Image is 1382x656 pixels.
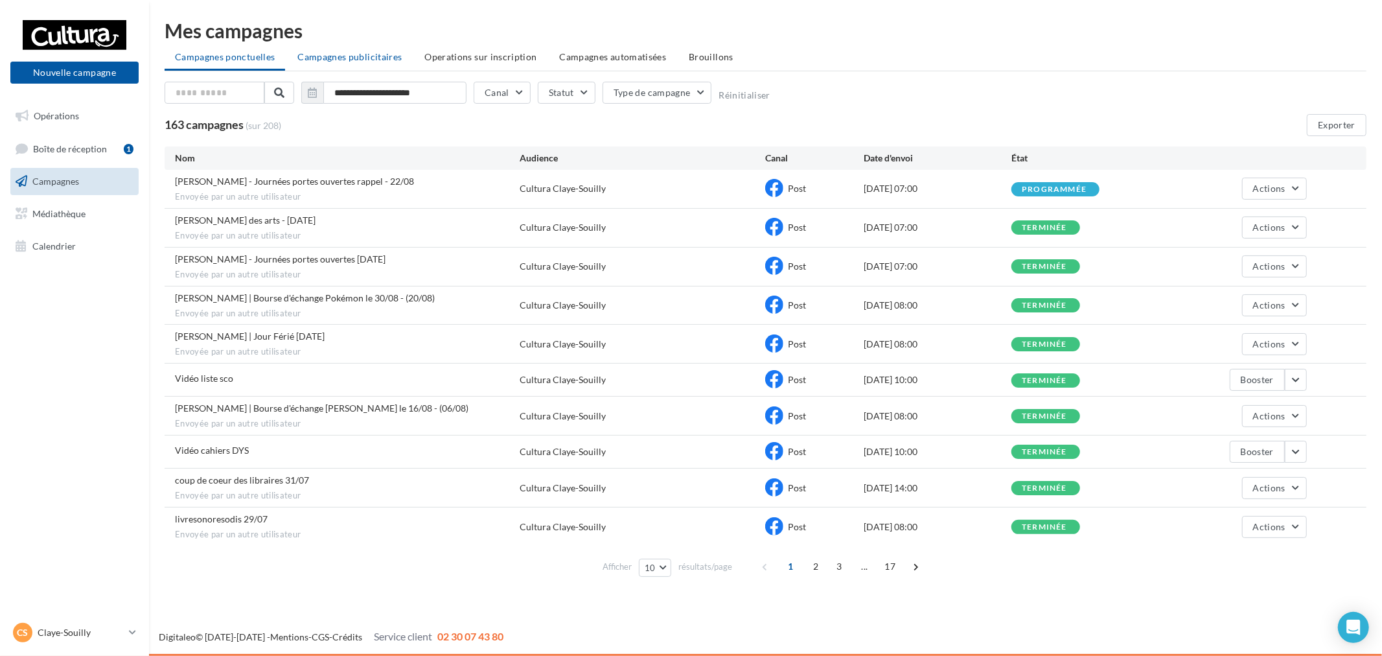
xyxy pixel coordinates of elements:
button: 10 [639,559,672,577]
span: Campagnes automatisées [560,51,667,62]
span: CS [17,626,29,639]
span: © [DATE]-[DATE] - - - [159,631,503,642]
button: Actions [1242,516,1307,538]
span: Alexis | Bourse d'échange Lorcana le 16/08 - (06/08) [175,403,468,414]
span: Julie - Journées portes ouvertes 22/08/2025 [175,253,386,264]
span: Post [788,222,806,233]
div: terminée [1022,484,1067,493]
span: Boîte de réception [33,143,107,154]
div: [DATE] 07:00 [864,221,1011,234]
div: programmée [1022,185,1087,194]
a: CS Claye-Souilly [10,620,139,645]
span: 10 [645,563,656,573]
span: (sur 208) [246,119,281,132]
a: Calendrier [8,233,141,260]
a: CGS [312,631,329,642]
span: Operations sur inscription [424,51,536,62]
div: [DATE] 08:00 [864,338,1011,351]
div: Cultura Claye-Souilly [520,299,606,312]
span: Vidéo liste sco [175,373,233,384]
button: Statut [538,82,595,104]
span: Afficher [603,561,632,573]
span: Vidéo cahiers DYS [175,445,249,456]
button: Actions [1242,178,1307,200]
span: Calendrier [32,240,76,251]
span: Envoyée par un autre utilisateur [175,490,520,502]
div: Cultura Claye-Souilly [520,445,606,458]
div: Cultura Claye-Souilly [520,260,606,273]
span: Post [788,446,806,457]
button: Booster [1230,369,1285,391]
a: Médiathèque [8,200,141,228]
span: Post [788,521,806,532]
span: Post [788,410,806,421]
div: Audience [520,152,766,165]
div: Cultura Claye-Souilly [520,482,606,495]
span: Post [788,338,806,349]
span: Actions [1253,183,1285,194]
span: Opérations [34,110,79,121]
div: Cultura Claye-Souilly [520,338,606,351]
div: 1 [124,144,133,154]
span: Service client [374,630,432,642]
div: [DATE] 08:00 [864,521,1011,533]
a: Boîte de réception1 [8,135,141,163]
span: Envoyée par un autre utilisateur [175,269,520,281]
button: Actions [1242,217,1307,239]
div: [DATE] 07:00 [864,260,1011,273]
span: Post [788,183,806,194]
p: Claye-Souilly [38,626,124,639]
span: Envoyée par un autre utilisateur [175,529,520,541]
span: Envoyée par un autre utilisateur [175,230,520,242]
span: Envoyée par un autre utilisateur [175,191,520,203]
span: Campagnes [32,176,79,187]
div: Cultura Claye-Souilly [520,373,606,386]
span: résultats/page [678,561,732,573]
span: livresonoresodis 29/07 [175,513,268,524]
span: 163 campagnes [165,117,244,132]
button: Booster [1230,441,1285,463]
div: Cultura Claye-Souilly [520,410,606,423]
div: [DATE] 10:00 [864,445,1011,458]
span: 2 [805,556,826,577]
div: terminée [1022,377,1067,385]
button: Réinitialiser [719,90,770,100]
span: Post [788,482,806,493]
div: terminée [1022,224,1067,232]
div: terminée [1022,412,1067,421]
span: ... [854,556,875,577]
div: [DATE] 08:00 [864,410,1011,423]
span: Envoyée par un autre utilisateur [175,346,520,358]
div: État [1011,152,1159,165]
button: Type de campagne [603,82,712,104]
span: Post [788,261,806,272]
div: Cultura Claye-Souilly [520,221,606,234]
div: Date d'envoi [864,152,1011,165]
button: Nouvelle campagne [10,62,139,84]
span: Actions [1253,482,1285,493]
a: Campagnes [8,168,141,195]
div: [DATE] 07:00 [864,182,1011,195]
span: Post [788,374,806,385]
button: Actions [1242,333,1307,355]
span: 1 [780,556,801,577]
span: Actions [1253,410,1285,421]
span: Brouillons [689,51,733,62]
div: terminée [1022,301,1067,310]
span: coup de coeur des libraires 31/07 [175,474,309,486]
button: Actions [1242,294,1307,316]
span: Envoyée par un autre utilisateur [175,418,520,430]
div: Cultura Claye-Souilly [520,521,606,533]
div: terminée [1022,523,1067,532]
button: Actions [1242,255,1307,277]
div: [DATE] 14:00 [864,482,1011,495]
div: [DATE] 08:00 [864,299,1011,312]
span: Médiathèque [32,208,86,219]
span: Envoyée par un autre utilisateur [175,308,520,320]
span: Actions [1253,338,1285,349]
span: Alexis | Jour Férié 15/08/25 [175,331,325,342]
span: Julie - Rentrée des arts - 22-08-2025 [175,215,316,226]
button: Actions [1242,477,1307,499]
div: terminée [1022,448,1067,456]
div: Nom [175,152,520,165]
